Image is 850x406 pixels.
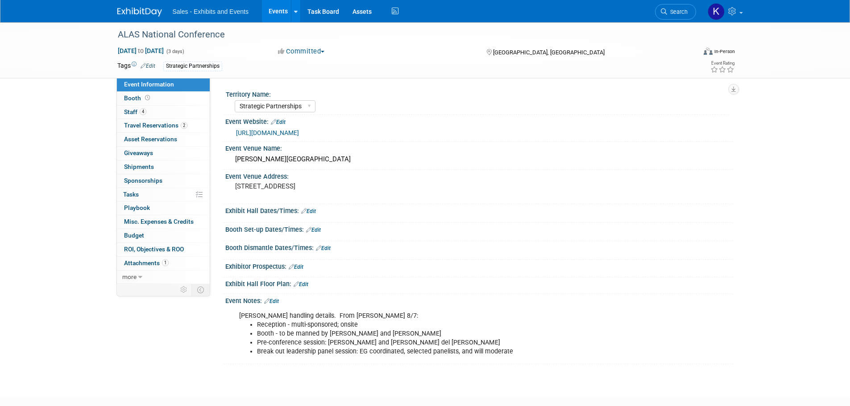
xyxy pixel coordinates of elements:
li: Reception - multi-sponsored; onsite [257,320,630,329]
span: more [122,273,137,280]
div: In-Person [714,48,735,55]
a: Shipments [117,160,210,174]
div: Booth Dismantle Dates/Times: [225,241,733,253]
span: to [137,47,145,54]
div: [PERSON_NAME][GEOGRAPHIC_DATA] [232,152,726,166]
span: Tasks [123,191,139,198]
td: Tags [117,61,155,71]
a: Staff4 [117,106,210,119]
span: Sales - Exhibits and Events [173,8,249,15]
a: ROI, Objectives & ROO [117,243,210,256]
td: Personalize Event Tab Strip [176,284,192,295]
img: Kara Haven [708,3,725,20]
span: Budget [124,232,144,239]
button: Committed [275,47,328,56]
span: Misc. Expenses & Credits [124,218,194,225]
a: Misc. Expenses & Credits [117,215,210,229]
span: 2 [181,122,187,129]
a: Playbook [117,201,210,215]
pre: [STREET_ADDRESS] [235,182,427,190]
span: Search [667,8,688,15]
a: Travel Reservations2 [117,119,210,132]
a: Edit [271,119,286,125]
a: Event Information [117,78,210,91]
a: more [117,271,210,284]
a: Edit [316,245,331,251]
a: Tasks [117,188,210,201]
td: Toggle Event Tabs [191,284,210,295]
span: 4 [140,108,146,115]
img: Format-Inperson.png [704,48,713,55]
li: Pre-conference session: [PERSON_NAME] and [PERSON_NAME] del [PERSON_NAME] [257,338,630,347]
li: Break out leadership panel session: EG coordinated, selected panelists, and will moderate [257,347,630,356]
span: [DATE] [DATE] [117,47,164,55]
a: Asset Reservations [117,133,210,146]
span: Playbook [124,204,150,211]
div: Event Website: [225,115,733,127]
div: Event Format [643,46,735,60]
a: Attachments1 [117,257,210,270]
div: [PERSON_NAME] handling details. From [PERSON_NAME] 8/7: [233,307,635,361]
span: Giveaways [124,149,153,156]
div: Exhibitor Prospectus: [225,260,733,271]
div: Event Venue Name: [225,142,733,153]
a: [URL][DOMAIN_NAME] [236,129,299,136]
span: Asset Reservations [124,135,177,143]
span: 1 [162,259,169,266]
a: Search [655,4,696,20]
div: ALAS National Conference [115,27,683,43]
div: Strategic Partnerships [163,62,222,71]
div: Booth Set-up Dates/Times: [225,223,733,234]
a: Booth [117,92,210,105]
span: [GEOGRAPHIC_DATA], [GEOGRAPHIC_DATA] [493,49,605,56]
li: Booth - to be manned by [PERSON_NAME] and [PERSON_NAME] [257,329,630,338]
span: Event Information [124,81,174,88]
span: Attachments [124,259,169,267]
div: Exhibit Hall Floor Plan: [225,277,733,289]
a: Edit [294,281,308,287]
div: Event Notes: [225,294,733,306]
span: Booth [124,94,152,102]
span: Shipments [124,163,154,170]
a: Edit [289,264,303,270]
div: Territory Name: [226,88,729,99]
span: Booth not reserved yet [143,94,152,101]
img: ExhibitDay [117,8,162,16]
a: Sponsorships [117,174,210,188]
a: Budget [117,229,210,242]
div: Event Rating [710,61,734,66]
div: Exhibit Hall Dates/Times: [225,204,733,216]
span: (3 days) [166,49,184,54]
a: Edit [264,298,279,304]
span: ROI, Objectives & ROO [124,246,184,253]
span: Staff [124,108,146,115]
a: Edit [306,227,321,233]
div: Event Venue Address: [225,170,733,181]
a: Edit [141,63,155,69]
span: Sponsorships [124,177,162,184]
a: Edit [301,208,316,214]
a: Giveaways [117,147,210,160]
span: Travel Reservations [124,122,187,129]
